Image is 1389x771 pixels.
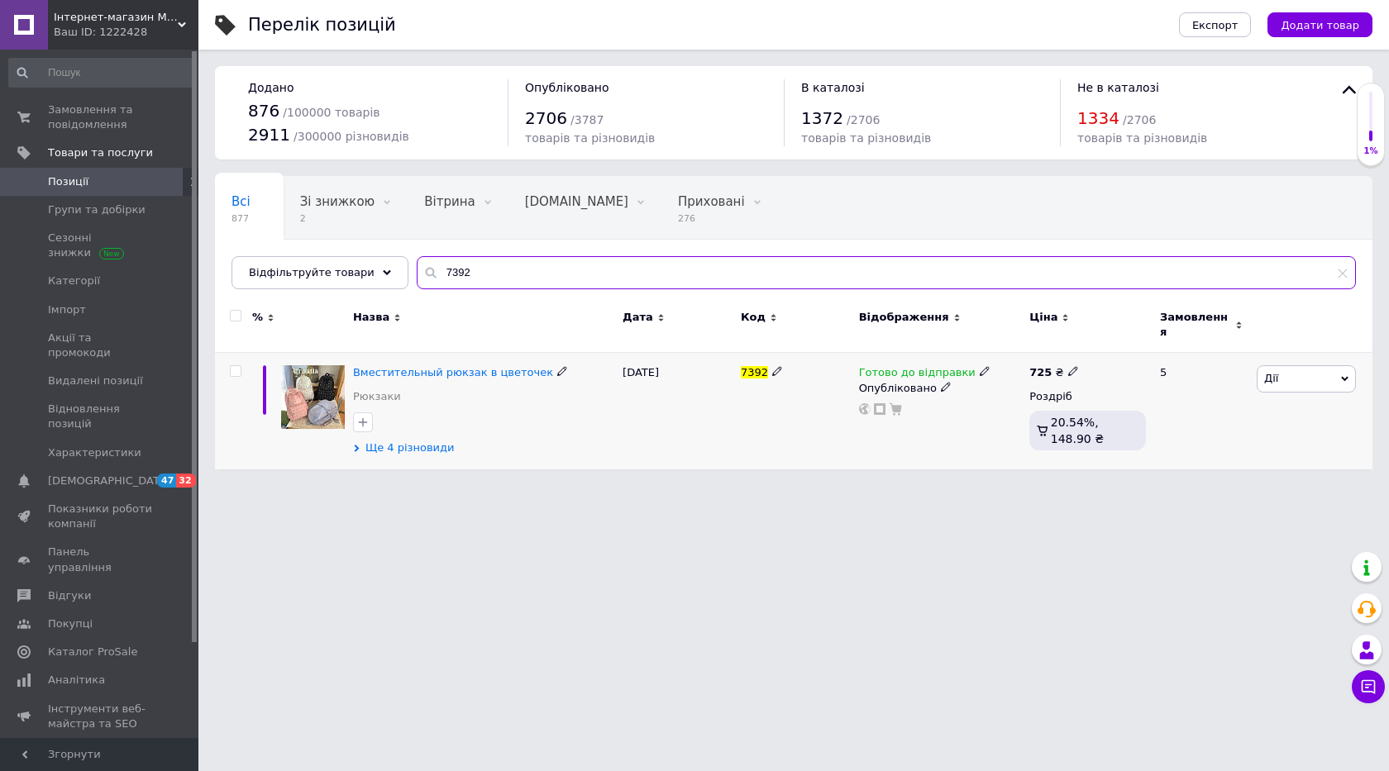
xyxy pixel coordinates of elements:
[1077,108,1119,128] span: 1334
[48,402,153,431] span: Відновлення позицій
[1051,416,1104,445] span: 20.54%, 148.90 ₴
[252,310,263,325] span: %
[678,212,745,225] span: 276
[248,125,290,145] span: 2911
[249,266,375,278] span: Відфільтруйте товари
[1352,670,1385,703] button: Чат з покупцем
[353,389,401,404] a: Рюкзаки
[248,17,396,34] div: Перелік позицій
[48,231,153,260] span: Сезонні знижки
[1029,310,1057,325] span: Ціна
[801,81,865,94] span: В каталозі
[678,194,745,209] span: Приховані
[283,106,379,119] span: / 100000 товарів
[248,81,294,94] span: Додано
[741,366,768,378] span: 7392
[353,366,553,378] a: Вместительный рюкзак в цветочек
[48,673,105,688] span: Аналітика
[741,310,766,325] span: Код
[847,113,880,126] span: / 2706
[525,108,567,128] span: 2706
[48,174,88,189] span: Позиції
[859,381,1022,396] div: Опубліковано
[157,474,176,488] span: 47
[48,102,153,132] span: Замовлення та повідомлення
[1150,353,1253,469] div: 5
[48,374,143,388] span: Видалені позиції
[248,101,279,121] span: 876
[300,212,375,225] span: 2
[1077,131,1207,145] span: товарів та різновидів
[300,194,375,209] span: Зі знижкою
[1267,12,1372,37] button: Додати товар
[1029,365,1078,380] div: ₴
[48,545,153,574] span: Панель управління
[525,81,609,94] span: Опубліковано
[48,302,86,317] span: Імпорт
[1264,372,1278,384] span: Дії
[1077,81,1159,94] span: Не в каталозі
[48,274,100,288] span: Категорії
[1192,19,1239,31] span: Експорт
[1029,389,1146,404] div: Роздріб
[570,113,604,126] span: / 3787
[859,310,949,325] span: Відображення
[48,588,91,603] span: Відгуки
[859,366,976,383] span: Готово до відправки
[54,25,198,40] div: Ваш ID: 1222428
[801,131,931,145] span: товарів та різновидів
[48,616,93,631] span: Покупці
[1358,145,1384,157] div: 1%
[1281,19,1359,31] span: Додати товар
[48,202,146,217] span: Групи та добірки
[8,58,195,88] input: Пошук
[54,10,178,25] span: Інтернет-магазин Mak-Shop
[1029,366,1052,378] b: 725
[231,212,251,225] span: 877
[417,256,1356,289] input: Пошук по назві позиції, артикулу і пошуковим запитам
[1123,113,1156,126] span: / 2706
[1179,12,1252,37] button: Експорт
[525,131,655,145] span: товарів та різновидів
[231,257,317,272] span: Опубліковані
[618,353,737,469] div: [DATE]
[801,108,843,128] span: 1372
[281,365,345,429] img: Вместительный рюкзак в цветочек
[365,440,455,455] span: Ще 4 різновиди
[294,130,409,143] span: / 300000 різновидів
[48,645,137,659] span: Каталог ProSale
[231,194,251,209] span: Всі
[176,474,195,488] span: 32
[48,502,153,531] span: Показники роботи компанії
[353,310,389,325] span: Назва
[48,445,141,460] span: Характеристики
[48,474,170,488] span: [DEMOGRAPHIC_DATA]
[48,702,153,731] span: Інструменти веб-майстра та SEO
[623,310,653,325] span: Дата
[424,194,475,209] span: Вітрина
[525,194,628,209] span: [DOMAIN_NAME]
[48,331,153,360] span: Акції та промокоди
[1160,310,1231,340] span: Замовлення
[48,145,153,160] span: Товари та послуги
